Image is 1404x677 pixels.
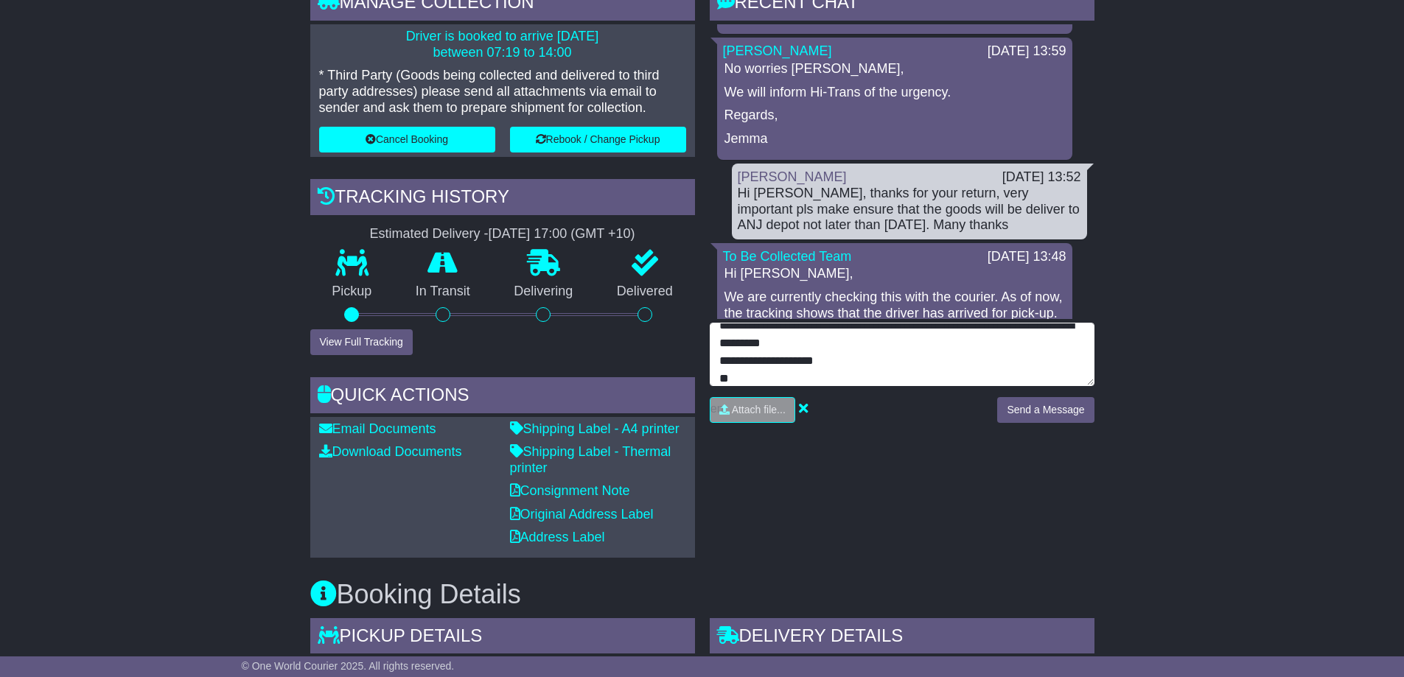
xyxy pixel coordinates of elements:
a: [PERSON_NAME] [723,43,832,58]
a: Original Address Label [510,507,654,522]
a: Email Documents [319,421,436,436]
button: View Full Tracking [310,329,413,355]
button: Send a Message [997,397,1094,423]
div: [DATE] 17:00 (GMT +10) [489,226,635,242]
a: Consignment Note [510,483,630,498]
div: Pickup Details [310,618,695,658]
div: Delivery Details [710,618,1094,658]
div: [DATE] 13:59 [988,43,1066,60]
a: To Be Collected Team [723,249,852,264]
h3: Booking Details [310,580,1094,609]
p: In Transit [394,284,492,300]
div: Quick Actions [310,377,695,417]
p: No worries [PERSON_NAME], [724,61,1065,77]
a: Download Documents [319,444,462,459]
p: Delivering [492,284,596,300]
p: We will inform Hi-Trans of the urgency. [724,85,1065,101]
div: Estimated Delivery - [310,226,695,242]
p: Hi [PERSON_NAME], [724,266,1065,282]
a: Address Label [510,530,605,544]
div: [DATE] 13:48 [988,249,1066,265]
p: * Third Party (Goods being collected and delivered to third party addresses) please send all atta... [319,68,686,116]
div: Tracking history [310,179,695,219]
a: Shipping Label - Thermal printer [510,444,671,475]
p: Regards, [724,108,1065,124]
p: Pickup [310,284,394,300]
a: Shipping Label - A4 printer [510,421,680,436]
p: Jemma [724,131,1065,147]
p: Delivered [595,284,695,300]
p: We are currently checking this with the courier. As of now, the tracking shows that the driver ha... [724,290,1065,353]
span: © One World Courier 2025. All rights reserved. [242,660,455,672]
p: Driver is booked to arrive [DATE] between 07:19 to 14:00 [319,29,686,60]
button: Cancel Booking [319,127,495,152]
div: Hi [PERSON_NAME], thanks for your return, very important pls make ensure that the goods will be d... [738,186,1081,234]
a: [PERSON_NAME] [738,169,847,184]
button: Rebook / Change Pickup [510,127,686,152]
div: [DATE] 13:52 [1002,169,1081,186]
